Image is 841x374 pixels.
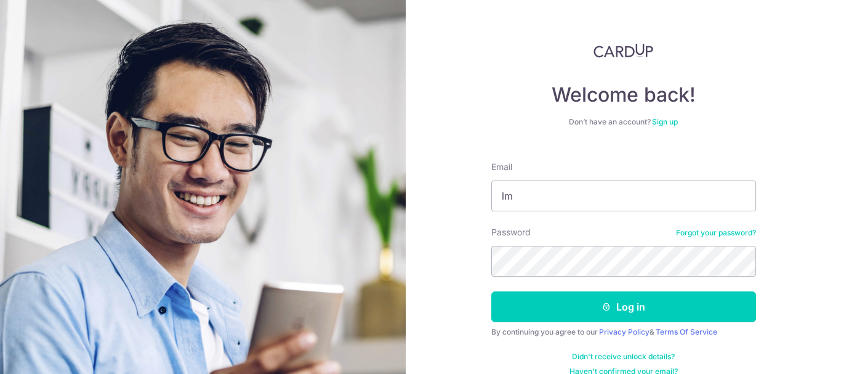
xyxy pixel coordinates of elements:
[594,43,654,58] img: CardUp Logo
[599,327,650,336] a: Privacy Policy
[652,117,678,126] a: Sign up
[491,226,531,238] label: Password
[656,327,717,336] a: Terms Of Service
[491,181,756,211] input: Enter your Email
[491,291,756,322] button: Log in
[491,327,756,337] div: By continuing you agree to our &
[676,228,756,238] a: Forgot your password?
[491,161,512,173] label: Email
[491,83,756,107] h4: Welcome back!
[491,117,756,127] div: Don’t have an account?
[572,352,675,362] a: Didn't receive unlock details?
